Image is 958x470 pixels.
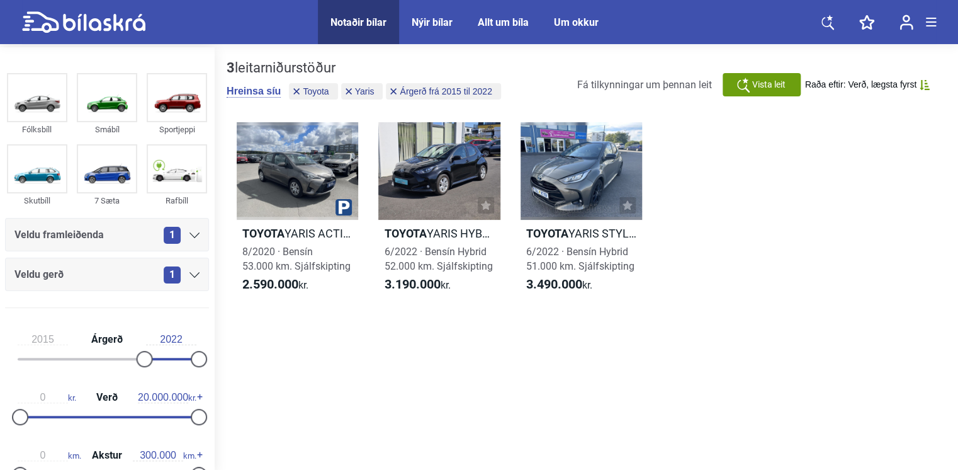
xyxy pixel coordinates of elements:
div: Skutbíll [7,193,67,208]
a: ToyotaYARIS HYBRID6/2022 · Bensín Hybrid52.000 km. Sjálfskipting3.190.000kr. [378,122,500,304]
div: Sportjeppi [147,122,207,137]
b: Toyota [526,227,568,240]
a: ToyotaYARIS STYLE HYBRID6/2022 · Bensín Hybrid51.000 km. Sjálfskipting3.490.000kr. [521,122,642,304]
a: Nýir bílar [412,16,453,28]
span: Raða eftir: Verð, lægsta fyrst [805,79,916,90]
span: Akstur [89,450,125,461]
div: 7 Sæta [77,193,137,208]
span: Yaris [355,87,375,96]
h2: YARIS ACTIVE [237,226,358,241]
span: 8/2020 · Bensín 53.000 km. Sjálfskipting [242,246,351,272]
span: Toyota [303,87,329,96]
span: Verð [93,393,121,403]
h2: YARIS STYLE HYBRID [521,226,642,241]
button: Yaris [341,83,383,100]
b: 3 [227,60,235,76]
div: Fólksbíll [7,122,67,137]
button: Raða eftir: Verð, lægsta fyrst [805,79,930,90]
button: Árgerð frá 2015 til 2022 [386,83,500,100]
b: 3.190.000 [384,277,440,292]
span: 6/2022 · Bensín Hybrid 51.000 km. Sjálfskipting [526,246,634,272]
span: kr. [18,392,76,403]
button: Hreinsa síu [227,85,281,98]
div: Rafbíll [147,193,207,208]
span: 1 [164,227,181,244]
button: Toyota [289,83,337,100]
span: kr. [242,277,308,292]
img: user-login.svg [899,14,913,30]
div: leitarniðurstöður [227,60,504,76]
b: Toyota [242,227,285,240]
span: Árgerð frá 2015 til 2022 [400,87,492,96]
a: ToyotaYARIS ACTIVE8/2020 · Bensín53.000 km. Sjálfskipting2.590.000kr. [237,122,358,304]
a: Allt um bíla [478,16,529,28]
span: kr. [384,277,450,292]
span: Árgerð [88,335,126,345]
h2: YARIS HYBRID [378,226,500,241]
a: Um okkur [554,16,599,28]
div: Smábíl [77,122,137,137]
span: 6/2022 · Bensín Hybrid 52.000 km. Sjálfskipting [384,246,492,272]
b: 2.590.000 [242,277,298,292]
span: Vista leit [752,78,786,91]
a: Notaðir bílar [330,16,386,28]
span: kr. [138,392,196,403]
span: 1 [164,267,181,284]
span: Veldu framleiðenda [14,226,104,244]
img: parking.png [335,199,352,215]
span: kr. [526,277,592,292]
span: km. [133,450,196,461]
span: km. [18,450,81,461]
span: Veldu gerð [14,266,64,284]
span: Fá tilkynningar um þennan leit [577,79,712,91]
b: 3.490.000 [526,277,582,292]
b: Toyota [384,227,426,240]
